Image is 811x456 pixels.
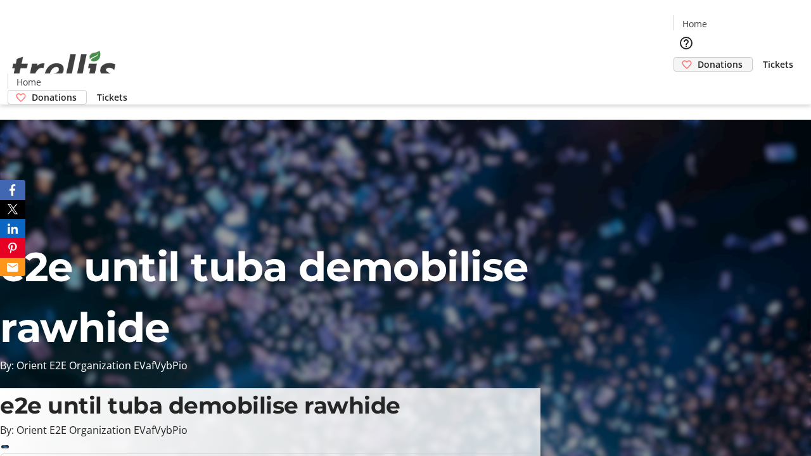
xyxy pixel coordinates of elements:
[682,17,707,30] span: Home
[8,37,120,100] img: Orient E2E Organization EVafVybPio's Logo
[763,58,793,71] span: Tickets
[8,90,87,104] a: Donations
[97,91,127,104] span: Tickets
[16,75,41,89] span: Home
[87,91,137,104] a: Tickets
[674,30,699,56] button: Help
[753,58,803,71] a: Tickets
[674,57,753,72] a: Donations
[698,58,743,71] span: Donations
[674,17,715,30] a: Home
[32,91,77,104] span: Donations
[674,72,699,97] button: Cart
[8,75,49,89] a: Home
